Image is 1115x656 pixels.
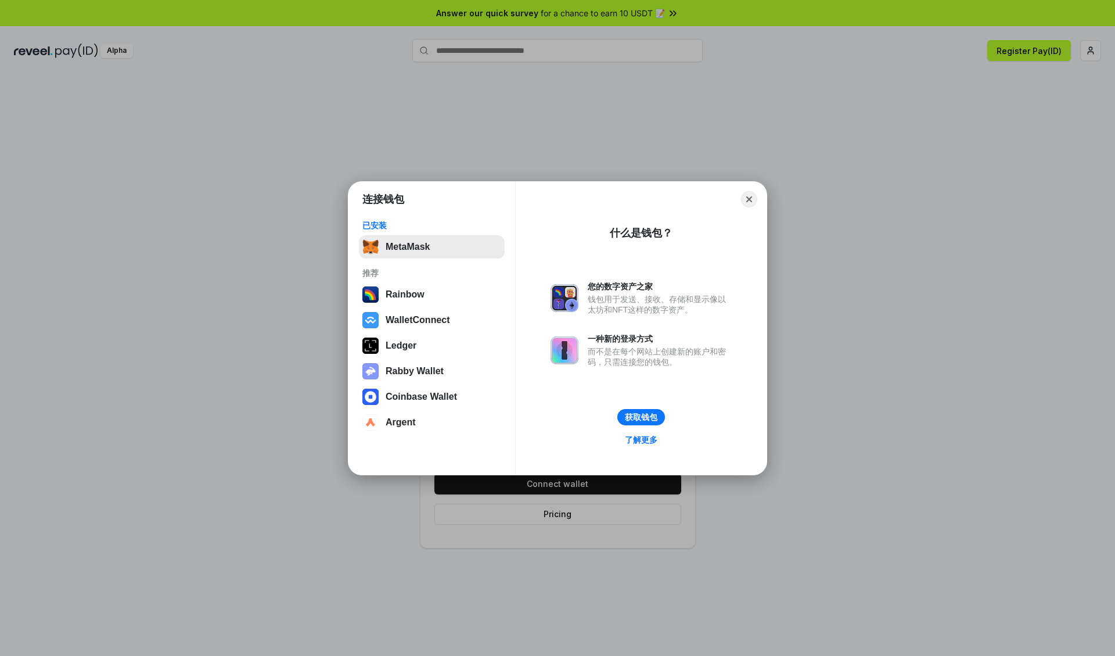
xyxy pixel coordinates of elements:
[551,336,578,364] img: svg+xml,%3Csvg%20xmlns%3D%22http%3A%2F%2Fwww.w3.org%2F2000%2Fsvg%22%20fill%3D%22none%22%20viewBox...
[362,268,501,278] div: 推荐
[588,281,732,292] div: 您的数字资产之家
[362,312,379,328] img: svg+xml,%3Csvg%20width%3D%2228%22%20height%3D%2228%22%20viewBox%3D%220%200%2028%2028%22%20fill%3D...
[362,389,379,405] img: svg+xml,%3Csvg%20width%3D%2228%22%20height%3D%2228%22%20viewBox%3D%220%200%2028%2028%22%20fill%3D...
[386,289,425,300] div: Rainbow
[625,412,657,422] div: 获取钱包
[359,309,505,332] button: WalletConnect
[625,435,657,445] div: 了解更多
[362,220,501,231] div: 已安装
[362,192,404,206] h1: 连接钱包
[359,283,505,306] button: Rainbow
[359,334,505,357] button: Ledger
[359,385,505,408] button: Coinbase Wallet
[362,239,379,255] img: svg+xml,%3Csvg%20fill%3D%22none%22%20height%3D%2233%22%20viewBox%3D%220%200%2035%2033%22%20width%...
[551,284,578,312] img: svg+xml,%3Csvg%20xmlns%3D%22http%3A%2F%2Fwww.w3.org%2F2000%2Fsvg%22%20fill%3D%22none%22%20viewBox...
[617,409,665,425] button: 获取钱包
[362,338,379,354] img: svg+xml,%3Csvg%20xmlns%3D%22http%3A%2F%2Fwww.w3.org%2F2000%2Fsvg%22%20width%3D%2228%22%20height%3...
[359,360,505,383] button: Rabby Wallet
[386,340,416,351] div: Ledger
[386,366,444,377] div: Rabby Wallet
[362,363,379,379] img: svg+xml,%3Csvg%20xmlns%3D%22http%3A%2F%2Fwww.w3.org%2F2000%2Fsvg%22%20fill%3D%22none%22%20viewBox...
[588,346,732,367] div: 而不是在每个网站上创建新的账户和密码，只需连接您的钱包。
[386,417,416,428] div: Argent
[588,334,732,344] div: 一种新的登录方式
[359,235,505,259] button: MetaMask
[588,294,732,315] div: 钱包用于发送、接收、存储和显示像以太坊和NFT这样的数字资产。
[386,392,457,402] div: Coinbase Wallet
[362,286,379,303] img: svg+xml,%3Csvg%20width%3D%22120%22%20height%3D%22120%22%20viewBox%3D%220%200%20120%20120%22%20fil...
[741,191,757,207] button: Close
[362,414,379,431] img: svg+xml,%3Csvg%20width%3D%2228%22%20height%3D%2228%22%20viewBox%3D%220%200%2028%2028%22%20fill%3D...
[386,315,450,325] div: WalletConnect
[618,432,664,447] a: 了解更多
[610,226,672,240] div: 什么是钱包？
[386,242,430,252] div: MetaMask
[359,411,505,434] button: Argent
